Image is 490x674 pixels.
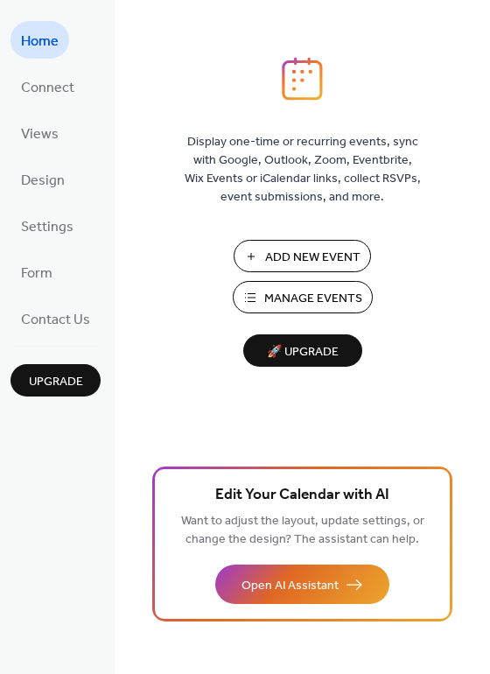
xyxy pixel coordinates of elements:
[21,306,90,333] span: Contact Us
[21,74,74,102] span: Connect
[181,509,424,551] span: Want to adjust the layout, update settings, or change the design? The assistant can help.
[185,133,421,207] span: Display one-time or recurring events, sync with Google, Outlook, Zoom, Eventbrite, Wix Events or ...
[282,57,322,101] img: logo_icon.svg
[10,160,75,198] a: Design
[21,214,73,241] span: Settings
[10,207,84,244] a: Settings
[21,28,59,55] span: Home
[10,67,85,105] a: Connect
[10,114,69,151] a: Views
[233,281,373,313] button: Manage Events
[10,21,69,59] a: Home
[10,253,63,291] a: Form
[21,260,52,287] span: Form
[215,565,389,604] button: Open AI Assistant
[234,240,371,272] button: Add New Event
[10,364,101,397] button: Upgrade
[243,334,362,367] button: 🚀 Upgrade
[241,577,339,595] span: Open AI Assistant
[10,299,101,337] a: Contact Us
[21,121,59,148] span: Views
[21,167,65,194] span: Design
[29,373,83,391] span: Upgrade
[215,483,389,508] span: Edit Your Calendar with AI
[265,249,360,267] span: Add New Event
[264,290,362,308] span: Manage Events
[254,341,352,364] span: 🚀 Upgrade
